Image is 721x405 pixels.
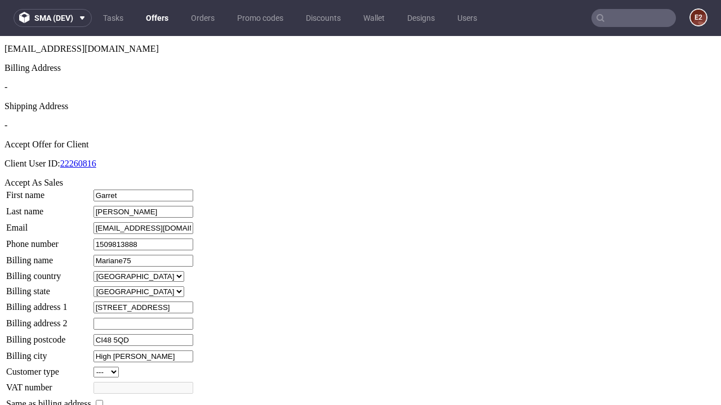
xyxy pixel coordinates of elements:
[5,103,716,114] div: Accept Offer for Client
[34,14,73,22] span: sma (dev)
[400,9,442,27] a: Designs
[6,265,92,278] td: Billing address 1
[5,84,7,94] span: -
[5,27,716,37] div: Billing Address
[6,250,92,262] td: Billing state
[5,123,716,133] p: Client User ID:
[60,123,96,132] a: 22260816
[6,202,92,215] td: Phone number
[451,9,484,27] a: Users
[6,298,92,310] td: Billing postcode
[5,65,716,75] div: Shipping Address
[6,362,92,374] td: Same as billing address
[230,9,290,27] a: Promo codes
[6,153,92,166] td: First name
[691,10,706,25] figcaption: e2
[5,46,7,56] span: -
[6,314,92,327] td: Billing city
[299,9,348,27] a: Discounts
[6,235,92,246] td: Billing country
[6,281,92,294] td: Billing address 2
[6,345,92,358] td: VAT number
[6,186,92,199] td: Email
[184,9,221,27] a: Orders
[6,169,92,182] td: Last name
[357,9,391,27] a: Wallet
[6,218,92,231] td: Billing name
[6,330,92,342] td: Customer type
[5,8,159,17] span: [EMAIL_ADDRESS][DOMAIN_NAME]
[96,9,130,27] a: Tasks
[139,9,175,27] a: Offers
[14,9,92,27] button: sma (dev)
[5,142,716,152] div: Accept As Sales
